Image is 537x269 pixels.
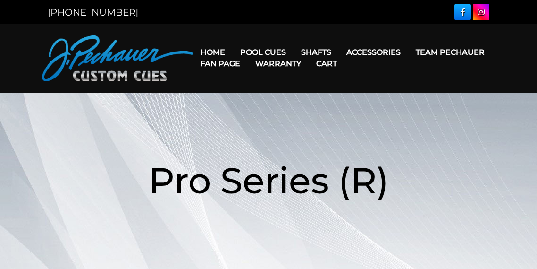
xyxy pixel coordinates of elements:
[248,52,309,76] a: Warranty
[42,35,193,81] img: Pechauer Custom Cues
[294,40,339,64] a: Shafts
[408,40,492,64] a: Team Pechauer
[233,40,294,64] a: Pool Cues
[339,40,408,64] a: Accessories
[149,158,389,202] span: Pro Series (R)
[193,40,233,64] a: Home
[309,52,344,76] a: Cart
[48,7,138,18] a: [PHONE_NUMBER]
[193,52,248,76] a: Fan Page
